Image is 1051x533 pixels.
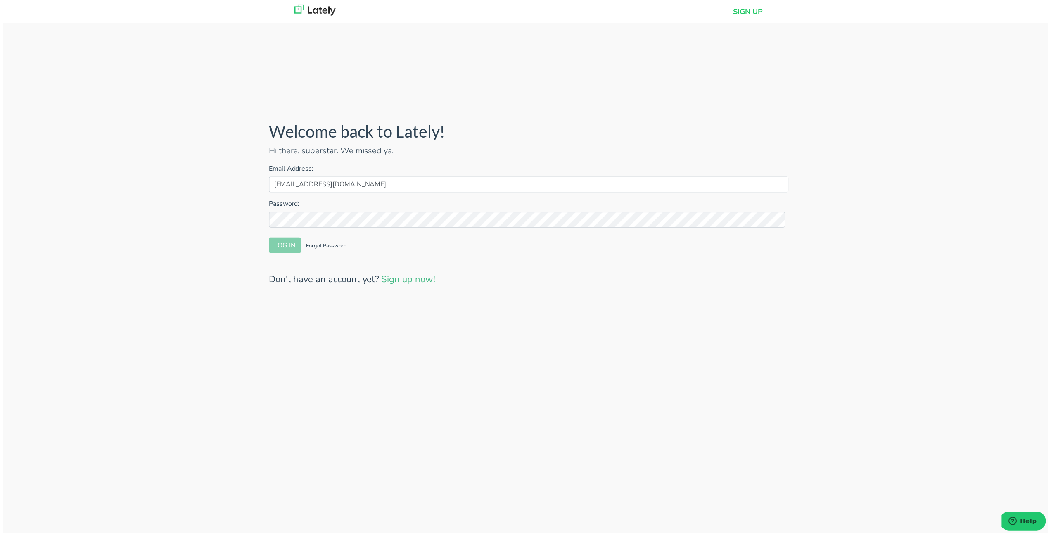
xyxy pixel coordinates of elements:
label: Email Address: [268,164,790,174]
button: LOG IN [268,239,300,255]
button: Forgot Password [300,239,351,255]
a: SIGN UP [734,6,764,17]
label: Password: [268,200,790,210]
a: Sign up now! [381,275,435,287]
img: lately_logo_nav.700ca2e7.jpg [293,5,335,16]
span: Don't have an account yet? [268,275,435,287]
small: Forgot Password [305,243,346,251]
h1: Welcome back to Lately! [268,122,790,142]
p: Hi there, superstar. We missed ya. [268,145,790,158]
